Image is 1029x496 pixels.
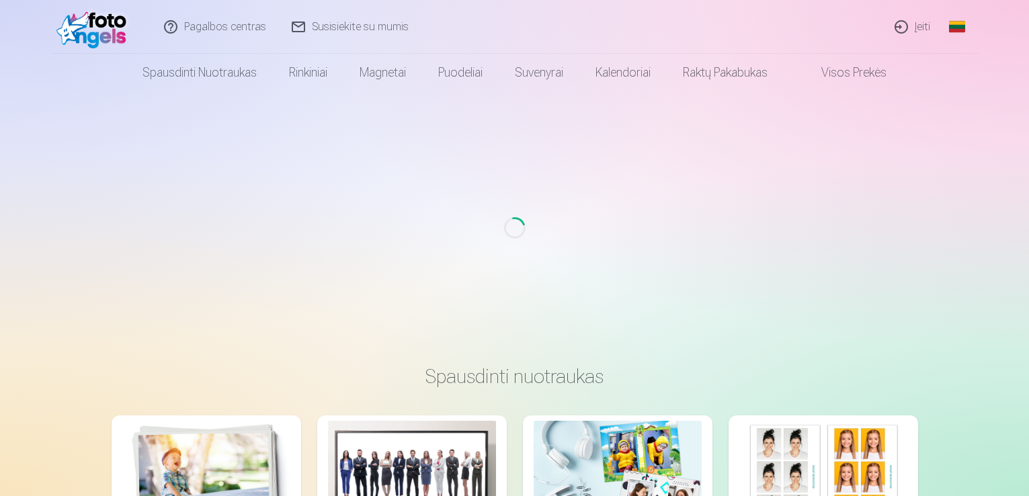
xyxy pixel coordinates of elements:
a: Raktų pakabukas [667,54,784,91]
a: Suvenyrai [499,54,579,91]
a: Kalendoriai [579,54,667,91]
a: Puodeliai [422,54,499,91]
h3: Spausdinti nuotraukas [122,364,907,388]
a: Magnetai [343,54,422,91]
img: /fa2 [56,5,134,48]
a: Spausdinti nuotraukas [126,54,273,91]
a: Visos prekės [784,54,903,91]
a: Rinkiniai [273,54,343,91]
